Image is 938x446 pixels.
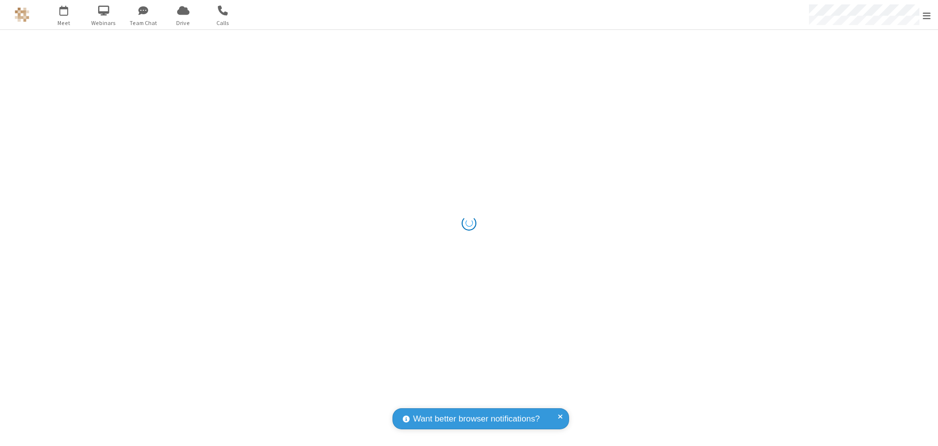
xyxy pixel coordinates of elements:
[165,19,202,27] span: Drive
[46,19,82,27] span: Meet
[85,19,122,27] span: Webinars
[15,7,29,22] img: QA Selenium DO NOT DELETE OR CHANGE
[205,19,241,27] span: Calls
[125,19,162,27] span: Team Chat
[413,413,540,425] span: Want better browser notifications?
